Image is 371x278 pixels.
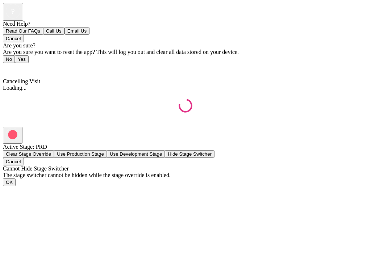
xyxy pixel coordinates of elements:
button: Yes [15,55,29,63]
button: Cancel [3,158,24,165]
button: Use Development Stage [107,150,165,158]
button: Call Us [43,27,64,35]
button: Read Our FAQs [3,27,43,35]
span: Loading... [3,85,26,91]
button: Use Production Stage [54,150,107,158]
button: OK [3,178,16,186]
button: No [3,55,15,63]
span: Back [7,65,19,71]
div: Need Help? [3,21,368,27]
button: Clear Stage Override [3,150,54,158]
a: Back [3,65,19,71]
button: Hide Stage Switcher [165,150,214,158]
div: Active Stage: PRD [3,144,368,150]
div: Cannot Hide Stage Switcher [3,165,368,172]
div: The stage switcher cannot be hidden while the stage override is enabled. [3,172,368,178]
span: Cancelling Visit [3,78,40,84]
button: Cancel [3,35,24,42]
button: Email Us [64,27,89,35]
div: Are you sure you want to reset the app? This will log you out and clear all data stored on your d... [3,49,368,55]
div: Are you sure? [3,42,368,49]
